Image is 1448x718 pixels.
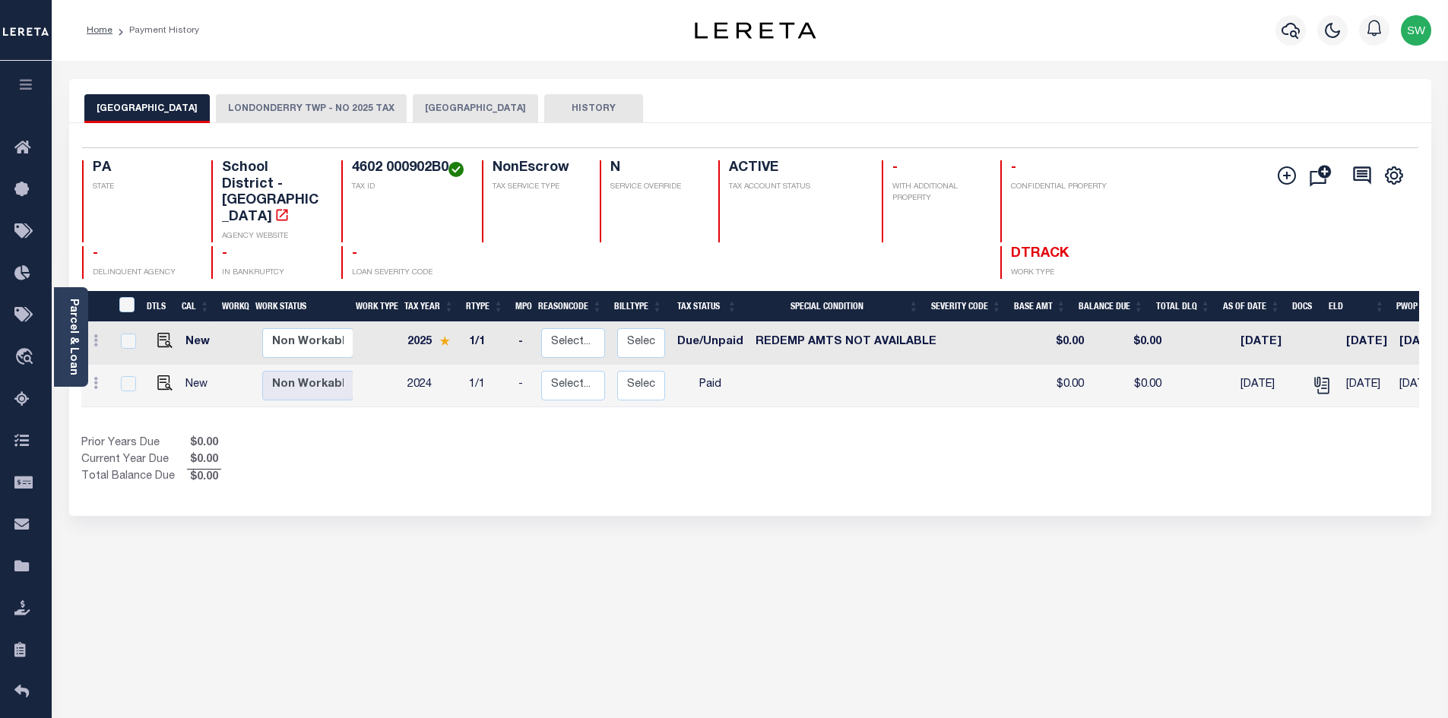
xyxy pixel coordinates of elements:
[1234,322,1304,365] td: [DATE]
[68,299,78,375] a: Parcel & Loan
[93,247,98,261] span: -
[668,291,743,322] th: Tax Status: activate to sort column ascending
[463,365,512,407] td: 1/1
[1401,15,1431,46] img: svg+xml;base64,PHN2ZyB4bWxucz0iaHR0cDovL3d3dy53My5vcmcvMjAwMC9zdmciIHBvaW50ZXItZXZlbnRzPSJub25lIi...
[87,26,112,35] a: Home
[925,291,1008,322] th: Severity Code: activate to sort column ascending
[216,94,407,123] button: LONDONDERRY TWP - NO 2025 TAX
[1011,247,1069,261] span: DTRACK
[187,470,221,486] span: $0.00
[222,247,227,261] span: -
[756,337,936,347] span: REDEMP AMTS NOT AVAILABLE
[141,291,176,322] th: DTLS
[671,322,749,365] td: Due/Unpaid
[93,160,194,177] h4: PA
[729,160,863,177] h4: ACTIVE
[350,291,398,322] th: Work Type
[1090,322,1168,365] td: $0.00
[401,365,463,407] td: 2024
[1323,291,1391,322] th: ELD: activate to sort column ascending
[398,291,460,322] th: Tax Year: activate to sort column ascending
[179,365,221,407] td: New
[249,291,352,322] th: Work Status
[1234,365,1304,407] td: [DATE]
[81,435,187,452] td: Prior Years Due
[81,469,187,486] td: Total Balance Due
[463,322,512,365] td: 1/1
[695,22,816,39] img: logo-dark.svg
[216,291,249,322] th: WorkQ
[1150,291,1217,322] th: Total DLQ: activate to sort column ascending
[93,182,194,193] p: STATE
[1217,291,1287,322] th: As of Date: activate to sort column ascending
[222,267,323,279] p: IN BANKRUPTCY
[608,291,668,322] th: BillType: activate to sort column ascending
[892,161,898,175] span: -
[544,94,643,123] button: HISTORY
[610,160,700,177] h4: N
[93,267,194,279] p: DELINQUENT AGENCY
[401,322,463,365] td: 2025
[512,365,535,407] td: -
[671,365,749,407] td: Paid
[1073,291,1150,322] th: Balance Due: activate to sort column ascending
[81,291,110,322] th: &nbsp;&nbsp;&nbsp;&nbsp;&nbsp;&nbsp;&nbsp;&nbsp;&nbsp;&nbsp;
[743,291,924,322] th: Special Condition: activate to sort column ascending
[352,160,464,177] h4: 4602 000902B0
[110,291,141,322] th: &nbsp;
[179,322,221,365] td: New
[610,182,700,193] p: SERVICE OVERRIDE
[460,291,509,322] th: RType: activate to sort column ascending
[352,182,464,193] p: TAX ID
[1011,182,1112,193] p: CONFIDENTIAL PROPERTY
[84,94,210,123] button: [GEOGRAPHIC_DATA]
[176,291,216,322] th: CAL: activate to sort column ascending
[1011,161,1016,175] span: -
[352,247,357,261] span: -
[892,182,982,204] p: WITH ADDITIONAL PROPERTY
[532,291,608,322] th: ReasonCode: activate to sort column ascending
[1340,322,1393,365] td: [DATE]
[187,435,221,452] span: $0.00
[1008,291,1073,322] th: Base Amt: activate to sort column ascending
[493,182,582,193] p: TAX SERVICE TYPE
[1090,365,1168,407] td: $0.00
[439,336,450,346] img: Star.svg
[512,322,535,365] td: -
[493,160,582,177] h4: NonEscrow
[112,24,199,37] li: Payment History
[413,94,538,123] button: [GEOGRAPHIC_DATA]
[222,231,323,242] p: AGENCY WEBSITE
[1340,365,1393,407] td: [DATE]
[222,160,323,226] h4: School District - [GEOGRAPHIC_DATA]
[729,182,863,193] p: TAX ACCOUNT STATUS
[1025,365,1090,407] td: $0.00
[1025,322,1090,365] td: $0.00
[81,452,187,469] td: Current Year Due
[187,452,221,469] span: $0.00
[352,267,464,279] p: LOAN SEVERITY CODE
[1011,267,1112,279] p: WORK TYPE
[509,291,532,322] th: MPO
[1286,291,1322,322] th: Docs
[14,348,39,368] i: travel_explore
